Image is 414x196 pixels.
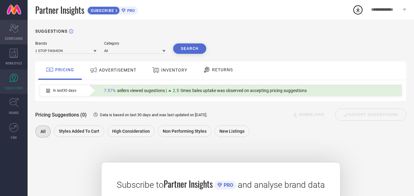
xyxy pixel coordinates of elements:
div: Percentage of sellers who have viewed suggestions for the current Insight Type [101,87,310,94]
span: FWD [11,135,17,140]
span: 7.57% [104,88,116,93]
span: 2.5 [173,88,179,93]
span: TRENDS [9,110,19,115]
span: Partner Insights [35,4,84,16]
button: Search [173,43,206,54]
span: All [40,129,46,134]
div: Brands [35,41,97,46]
span: WORKSPACE [6,61,22,65]
span: SUBSCRIBE [88,8,116,13]
h1: SUGGESTIONS [35,29,67,34]
div: Accept Suggestions [335,109,406,121]
span: sellers viewed sugestions | [117,88,167,93]
span: SUGGESTIONS [5,86,23,90]
span: Data is based on last 30 days and was last updated on [DATE] . [100,113,207,117]
span: PRO [126,8,135,13]
span: High Consideration [112,129,150,134]
span: Non Performing Styles [163,129,207,134]
a: SUBSCRIBEPRO [87,5,138,15]
div: Category [104,41,165,46]
span: times Sales uptake was observed on accepting pricing suggestions [180,88,307,93]
span: PRICING [55,67,74,72]
span: ADVERTISEMENT [99,68,136,72]
span: Styles Added To Cart [59,129,99,134]
span: INVENTORY [161,68,187,72]
span: In last 30 days [53,88,76,93]
span: SCORECARDS [5,36,23,41]
span: PRO [222,182,233,188]
span: Subscribe to [117,180,164,190]
span: Partner Insights [164,178,213,190]
span: RETURNS [212,67,233,72]
span: and analyse brand data [238,180,325,190]
span: New Listings [219,129,245,134]
div: Open download list [352,4,363,15]
span: Pricing Suggestions (0) [35,112,87,118]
